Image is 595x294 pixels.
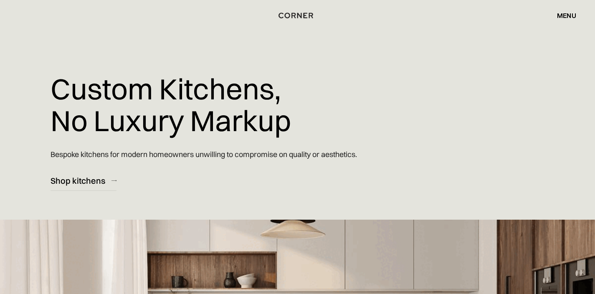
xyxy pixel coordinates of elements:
[549,8,576,23] div: menu
[276,10,320,21] a: home
[51,142,357,166] p: Bespoke kitchens for modern homeowners unwilling to compromise on quality or aesthetics.
[51,67,291,142] h1: Custom Kitchens, No Luxury Markup
[51,175,105,186] div: Shop kitchens
[51,170,116,191] a: Shop kitchens
[557,12,576,19] div: menu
